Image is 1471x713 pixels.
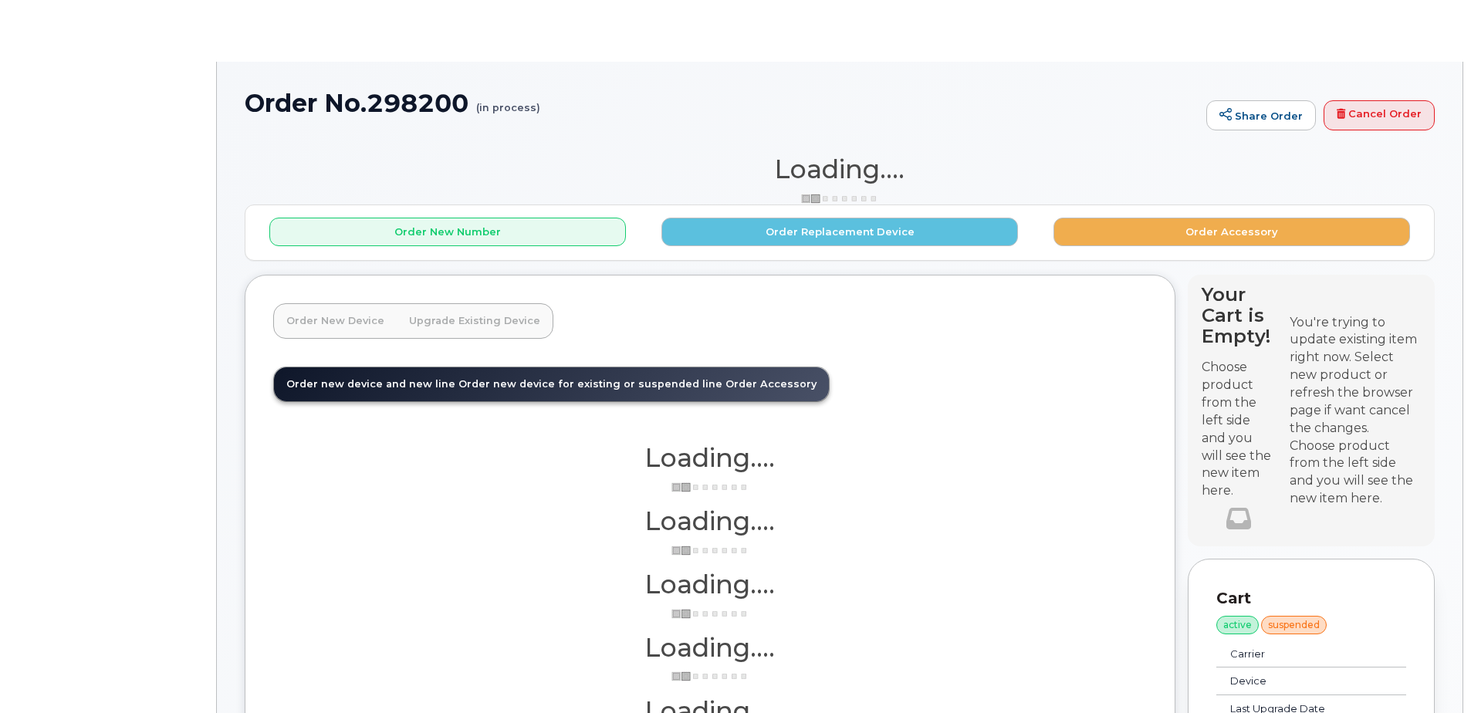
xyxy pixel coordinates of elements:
[1216,667,1371,695] td: Device
[1202,284,1276,346] h4: Your Cart is Empty!
[1216,616,1259,634] div: active
[671,545,749,556] img: ajax-loader-3a6953c30dc77f0bf724df975f13086db4f4c1262e45940f03d1251963f1bf2e.gif
[286,378,455,390] span: Order new device and new line
[671,482,749,493] img: ajax-loader-3a6953c30dc77f0bf724df975f13086db4f4c1262e45940f03d1251963f1bf2e.gif
[397,304,553,338] a: Upgrade Existing Device
[1290,314,1421,438] div: You're trying to update existing item right now. Select new product or refresh the browser page i...
[273,634,1147,661] h1: Loading....
[245,90,1199,117] h1: Order No.298200
[725,378,817,390] span: Order Accessory
[801,193,878,204] img: ajax-loader-3a6953c30dc77f0bf724df975f13086db4f4c1262e45940f03d1251963f1bf2e.gif
[1202,359,1276,500] p: Choose product from the left side and you will see the new item here.
[661,218,1018,246] button: Order Replacement Device
[245,155,1435,183] h1: Loading....
[1324,100,1435,131] a: Cancel Order
[1206,100,1316,131] a: Share Order
[1216,640,1371,668] td: Carrier
[1261,616,1327,634] div: suspended
[671,608,749,620] img: ajax-loader-3a6953c30dc77f0bf724df975f13086db4f4c1262e45940f03d1251963f1bf2e.gif
[274,304,397,338] a: Order New Device
[476,90,540,113] small: (in process)
[269,218,626,246] button: Order New Number
[273,444,1147,471] h1: Loading....
[1053,218,1410,246] button: Order Accessory
[273,507,1147,535] h1: Loading....
[458,378,722,390] span: Order new device for existing or suspended line
[1216,587,1406,610] p: Cart
[671,671,749,682] img: ajax-loader-3a6953c30dc77f0bf724df975f13086db4f4c1262e45940f03d1251963f1bf2e.gif
[1290,438,1421,508] div: Choose product from the left side and you will see the new item here.
[273,570,1147,598] h1: Loading....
